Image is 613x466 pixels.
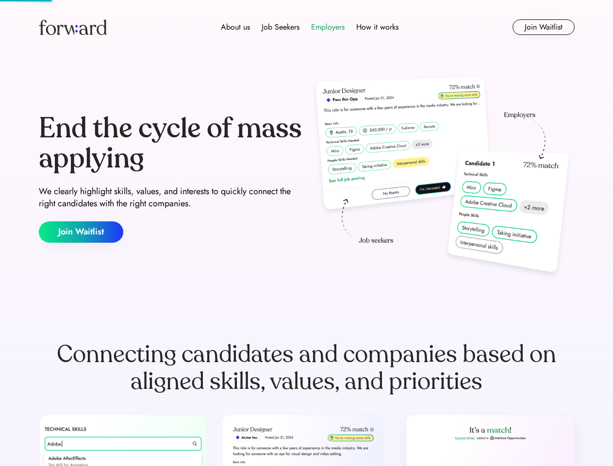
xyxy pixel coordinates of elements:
[39,19,107,35] img: Forward logo
[39,114,303,173] div: End the cycle of mass applying
[311,74,575,283] img: hero-image.png
[39,185,303,210] div: We clearly highlight skills, values, and interests to quickly connect the right candidates with t...
[356,21,398,33] div: How it works
[262,21,299,33] div: Job Seekers
[39,341,575,395] div: Connecting candidates and companies based on aligned skills, values, and priorities
[311,21,345,33] div: Employers
[39,221,123,243] button: Join Waitlist
[513,19,575,35] button: Join Waitlist
[221,21,250,33] div: About us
